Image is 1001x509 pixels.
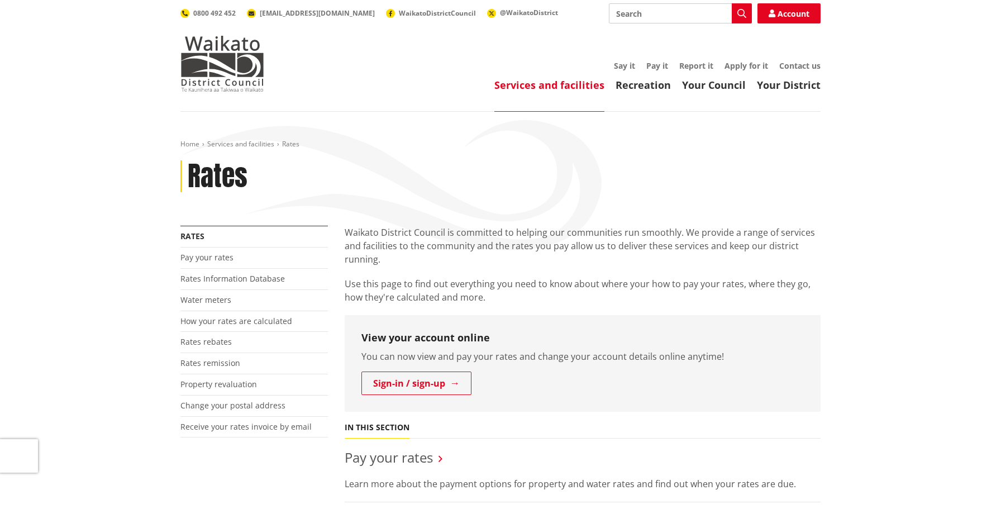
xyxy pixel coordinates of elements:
a: Rates Information Database [180,273,285,284]
a: @WaikatoDistrict [487,8,558,17]
a: Say it [614,60,635,71]
span: Rates [282,139,299,149]
a: Services and facilities [207,139,274,149]
a: Services and facilities [494,78,604,92]
a: Home [180,139,199,149]
a: 0800 492 452 [180,8,236,18]
a: Change your postal address [180,400,285,411]
span: WaikatoDistrictCouncil [399,8,476,18]
a: WaikatoDistrictCouncil [386,8,476,18]
h3: View your account online [361,332,804,344]
a: Pay your rates [180,252,233,263]
a: Rates remission [180,358,240,368]
a: Report it [679,60,713,71]
a: Water meters [180,294,231,305]
a: Property revaluation [180,379,257,389]
p: Use this page to find out everything you need to know about where your how to pay your rates, whe... [345,277,821,304]
a: Apply for it [724,60,768,71]
p: Learn more about the payment options for property and water rates and find out when your rates ar... [345,477,821,491]
h5: In this section [345,423,409,432]
h1: Rates [188,160,247,193]
p: You can now view and pay your rates and change your account details online anytime! [361,350,804,363]
a: Pay it [646,60,668,71]
a: Your Council [682,78,746,92]
a: Your District [757,78,821,92]
input: Search input [609,3,752,23]
a: Rates [180,231,204,241]
p: Waikato District Council is committed to helping our communities run smoothly. We provide a range... [345,226,821,266]
nav: breadcrumb [180,140,821,149]
a: [EMAIL_ADDRESS][DOMAIN_NAME] [247,8,375,18]
a: Sign-in / sign-up [361,372,471,395]
img: Waikato District Council - Te Kaunihera aa Takiwaa o Waikato [180,36,264,92]
a: How your rates are calculated [180,316,292,326]
a: Rates rebates [180,336,232,347]
span: @WaikatoDistrict [500,8,558,17]
span: [EMAIL_ADDRESS][DOMAIN_NAME] [260,8,375,18]
a: Recreation [616,78,671,92]
a: Contact us [779,60,821,71]
a: Account [757,3,821,23]
a: Receive your rates invoice by email [180,421,312,432]
span: 0800 492 452 [193,8,236,18]
a: Pay your rates [345,448,433,467]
